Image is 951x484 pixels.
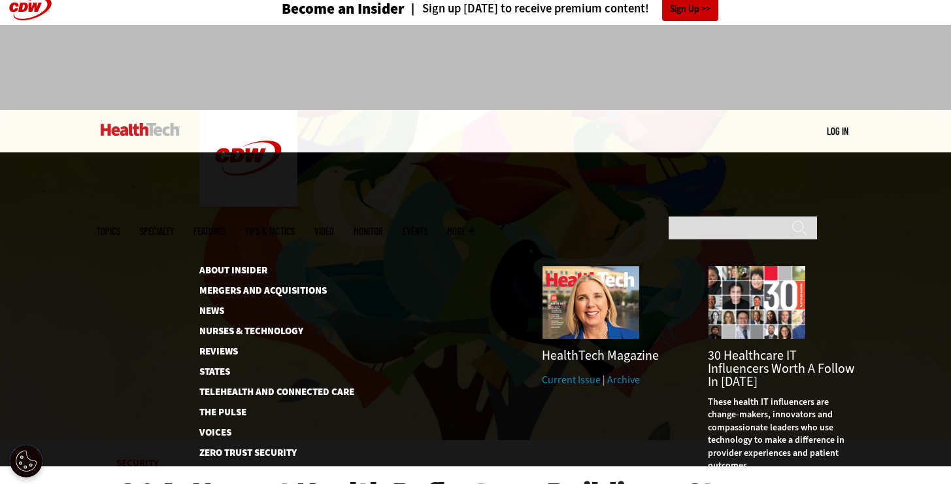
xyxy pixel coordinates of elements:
h3: Become an Insider [282,1,405,16]
a: Reviews [199,347,333,356]
a: News [199,306,333,316]
button: Open Preferences [10,445,42,477]
iframe: advertisement [238,38,714,97]
a: Current Issue [542,373,601,387]
a: States [199,367,333,377]
a: Nurses & Technology [199,326,333,336]
a: Log in [827,125,848,137]
a: Sign up [DATE] to receive premium content! [405,3,649,15]
img: Summer 2025 cover [542,266,640,339]
a: 30 Healthcare IT Influencers Worth a Follow in [DATE] [708,347,854,390]
a: Zero Trust Security [199,448,353,458]
img: Home [199,110,297,207]
a: Telehealth and Connected Care [199,387,333,397]
a: Voices [199,428,333,438]
a: Archive [607,373,640,387]
a: About Insider [199,266,333,275]
img: Home [101,123,180,136]
a: Become an Insider [233,1,405,16]
div: User menu [827,124,848,138]
div: Cookie Settings [10,445,42,477]
img: collage of influencers [708,266,806,339]
p: These health IT influencers are change-makers, innovators and compassionate leaders who use techn... [708,396,854,473]
h3: HealthTech Magazine [542,349,688,362]
a: The Pulse [199,407,333,417]
a: Mergers and Acquisitions [199,286,333,296]
span: | [603,373,605,387]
